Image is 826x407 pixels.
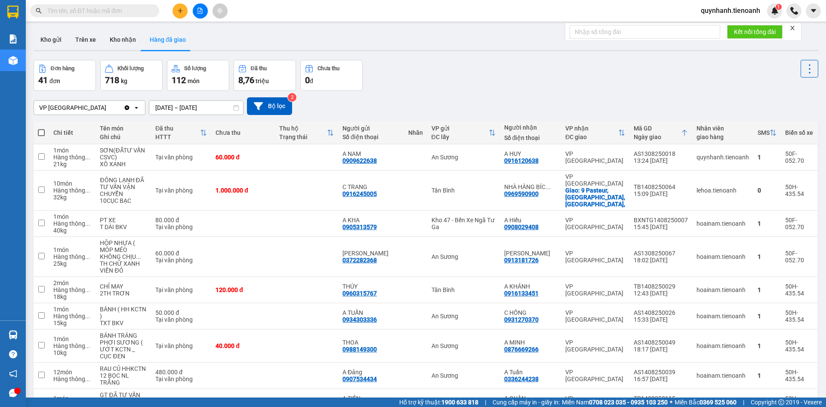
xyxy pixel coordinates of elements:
div: A Đảng [342,369,399,376]
div: Biển số xe [785,129,813,136]
span: ... [85,220,90,227]
div: 25 kg [53,260,91,267]
div: 1 [758,286,777,293]
div: Mã GD [634,125,681,132]
div: A NAM [342,150,399,157]
span: ... [546,183,551,190]
div: 16:57 [DATE] [634,376,688,382]
button: caret-down [806,3,821,19]
div: An Sương [431,313,496,320]
div: 10 kg [53,349,91,356]
svg: Clear value [123,104,130,111]
div: VP [GEOGRAPHIC_DATA] [565,217,625,230]
div: AS1308250018 [634,150,688,157]
div: THOA [342,339,399,346]
div: Hàng thông thường [53,342,91,349]
span: | [485,398,486,407]
div: 15:45 [DATE] [634,224,688,230]
div: 50.000 đ [155,309,207,316]
div: 0908029408 [504,224,539,230]
div: CHỈ MAY [100,283,147,290]
div: Chi tiết [53,129,91,136]
div: VP [GEOGRAPHIC_DATA] [565,339,625,353]
div: hoainam.tienoanh [697,286,749,293]
span: plus [177,8,183,14]
div: 0336244238 [504,376,539,382]
span: ⚪️ [670,401,672,404]
div: 2 món [53,280,91,286]
svg: open [133,104,140,111]
div: Tên món [100,125,147,132]
img: warehouse-icon [9,330,18,339]
div: A TUẤN [342,309,399,316]
input: Selected VP Đà Lạt. [107,103,108,112]
div: BÁNH ( HH KCTN ) [100,306,147,320]
span: ... [85,313,90,320]
span: triệu [256,78,269,84]
div: 40 kg [53,227,91,234]
div: 80.000 đ [155,217,207,224]
div: Đã thu [155,125,200,132]
div: 10 món [53,180,91,187]
button: aim [213,3,228,19]
div: lehoa.tienoanh [697,187,749,194]
span: file-add [197,8,203,14]
div: 60.000 đ [155,250,207,257]
div: 12 BỌC NL TRẮNG [100,372,147,386]
img: phone-icon [790,7,798,15]
div: Hàng thông thường [53,376,91,382]
div: CỤC ĐEN [100,353,147,360]
div: A Hiếu [504,217,557,224]
span: aim [217,8,223,14]
div: 0988149300 [342,346,377,353]
div: 0969590900 [504,190,539,197]
div: 0876669266 [504,346,539,353]
div: 50F-052.70 [785,217,813,230]
img: icon-new-feature [771,7,779,15]
div: 1 [758,220,777,227]
div: PT XE [100,217,147,224]
div: AS1408250049 [634,339,688,346]
div: 1 món [53,306,91,313]
div: XÔ XANH [100,161,147,168]
div: Nhân viên [697,125,749,132]
div: 120.000 đ [216,286,270,293]
div: An Sương [431,253,496,260]
span: Miền Bắc [675,398,737,407]
span: ... [85,253,90,260]
div: 32 kg [53,194,91,201]
div: NHÀ HÀNG BÍCH CÂU [504,183,557,190]
div: giao hàng [697,134,749,140]
div: hoainam.tienoanh [697,372,749,379]
th: Toggle SortBy [629,121,692,144]
div: 0916245005 [342,190,377,197]
div: 10CỤC BẠC [100,197,147,204]
div: VP [GEOGRAPHIC_DATA] [565,283,625,297]
span: ... [85,376,90,382]
div: Tại văn phòng [155,376,207,382]
div: C HỒNG [504,309,557,316]
div: 1 món [53,213,91,220]
div: Đơn hàng [51,65,74,71]
div: 1 [758,372,777,379]
div: A KHÁNH [504,283,557,290]
div: VP nhận [565,125,618,132]
div: TH CHỮ XANH VIỀN ĐỎ [100,260,147,274]
div: 0372282368 [342,257,377,264]
div: 60.000 đ [216,154,270,161]
div: 15:09 [DATE] [634,190,688,197]
div: Thu hộ [279,125,327,132]
div: VP [GEOGRAPHIC_DATA] [565,309,625,323]
button: Kết nối tổng đài [727,25,783,39]
div: Tại văn phòng [155,224,207,230]
div: AS1408250039 [634,369,688,376]
div: THANH NHU [504,250,557,257]
div: 18 kg [53,293,91,300]
div: Tại văn phòng [155,316,207,323]
th: Toggle SortBy [151,121,211,144]
strong: 1900 633 818 [441,399,478,406]
button: Kho nhận [103,29,143,50]
div: TXT BKV [100,320,147,326]
div: ĐC lấy [431,134,489,140]
span: caret-down [810,7,817,15]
